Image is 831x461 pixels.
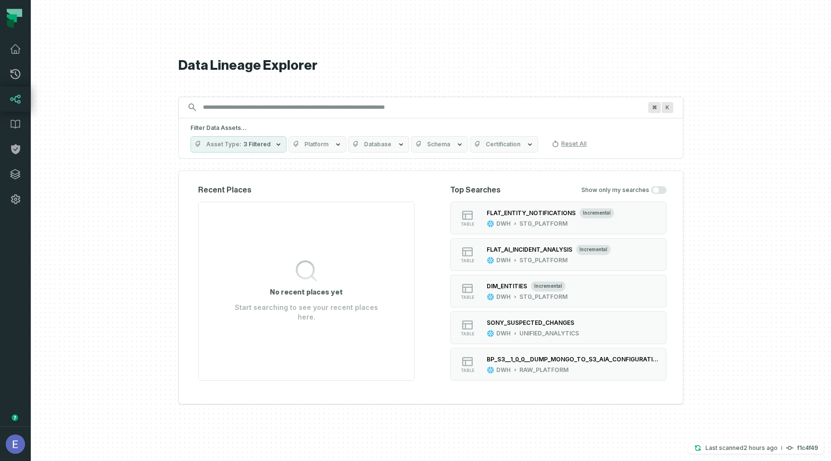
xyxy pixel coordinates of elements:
h4: f1c4f49 [797,445,818,451]
relative-time: Sep 15, 2025, 7:28 AM GMT+3 [743,444,778,451]
h1: Data Lineage Explorer [178,57,683,74]
img: avatar of Elisheva Lapid [6,435,25,454]
button: Last scanned[DATE] 7:28:03 AMf1c4f49 [688,442,824,454]
span: Press ⌘ + K to focus the search bar [648,102,661,113]
span: Press ⌘ + K to focus the search bar [662,102,673,113]
p: Last scanned [705,443,778,453]
div: Tooltip anchor [11,413,19,422]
